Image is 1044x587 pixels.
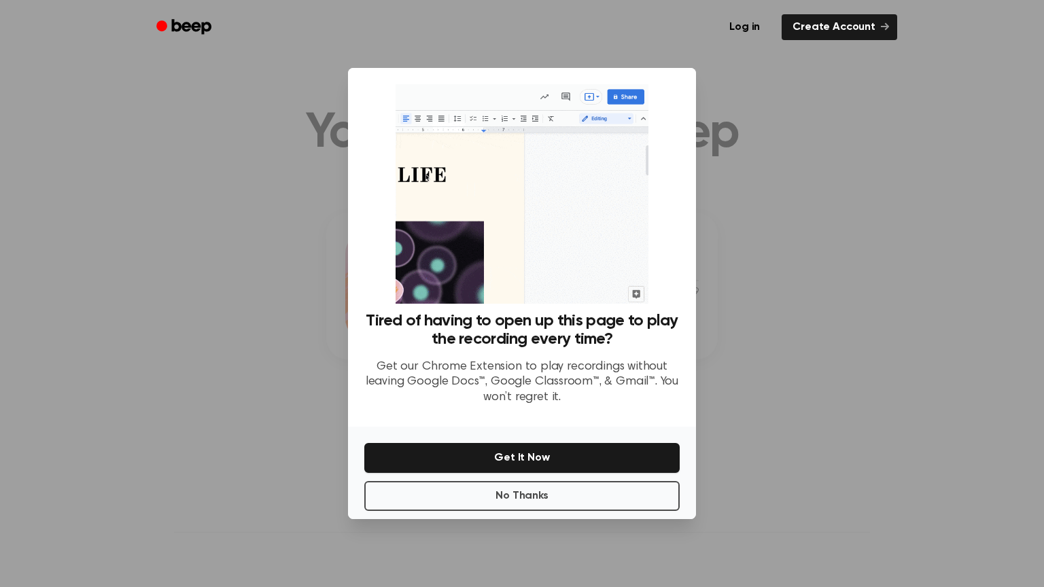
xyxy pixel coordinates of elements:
[716,12,773,43] a: Log in
[364,481,680,511] button: No Thanks
[147,14,224,41] a: Beep
[782,14,897,40] a: Create Account
[364,359,680,406] p: Get our Chrome Extension to play recordings without leaving Google Docs™, Google Classroom™, & Gm...
[364,443,680,473] button: Get It Now
[364,312,680,349] h3: Tired of having to open up this page to play the recording every time?
[396,84,648,304] img: Beep extension in action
